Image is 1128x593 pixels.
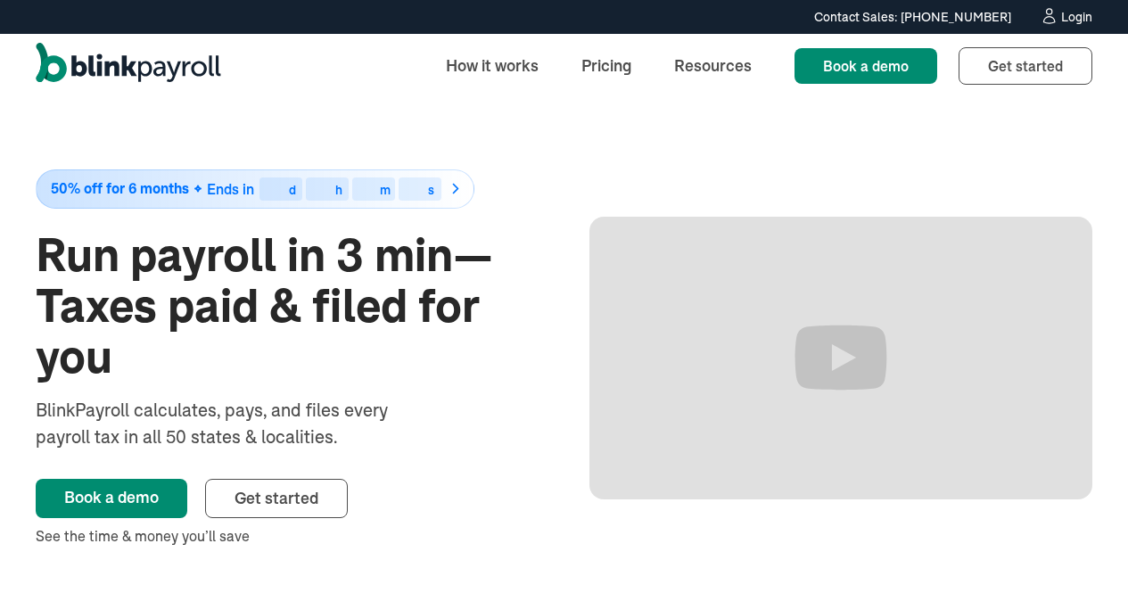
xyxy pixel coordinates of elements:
[795,48,937,84] a: Book a demo
[380,184,391,196] div: m
[988,57,1063,75] span: Get started
[814,8,1011,27] div: Contact Sales: [PHONE_NUMBER]
[959,47,1092,85] a: Get started
[36,479,187,518] a: Book a demo
[289,184,296,196] div: d
[589,217,1093,499] iframe: Run Payroll in 3 min with BlinkPayroll
[36,230,539,383] h1: Run payroll in 3 min—Taxes paid & filed for you
[432,46,553,85] a: How it works
[335,184,342,196] div: h
[51,181,189,196] span: 50% off for 6 months
[36,43,221,89] a: home
[428,184,434,196] div: s
[36,169,539,209] a: 50% off for 6 monthsEnds indhms
[235,488,318,508] span: Get started
[567,46,646,85] a: Pricing
[36,397,435,450] div: BlinkPayroll calculates, pays, and files every payroll tax in all 50 states & localities.
[36,525,539,547] div: See the time & money you’ll save
[1061,11,1092,23] div: Login
[205,479,348,518] a: Get started
[207,180,254,198] span: Ends in
[660,46,766,85] a: Resources
[823,57,909,75] span: Book a demo
[1040,7,1092,27] a: Login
